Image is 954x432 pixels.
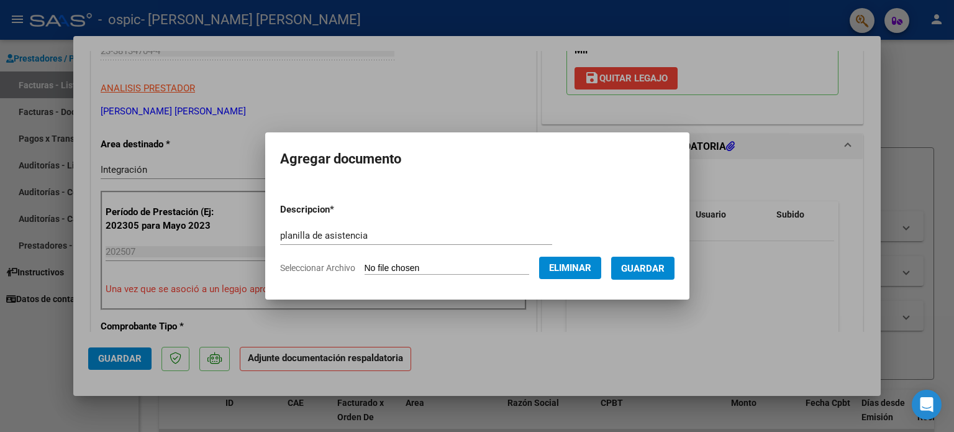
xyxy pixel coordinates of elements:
[280,263,355,273] span: Seleccionar Archivo
[912,390,942,420] div: Open Intercom Messenger
[549,262,591,273] span: Eliminar
[280,203,399,217] p: Descripcion
[611,257,675,280] button: Guardar
[539,257,601,279] button: Eliminar
[621,263,665,274] span: Guardar
[280,147,675,171] h2: Agregar documento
